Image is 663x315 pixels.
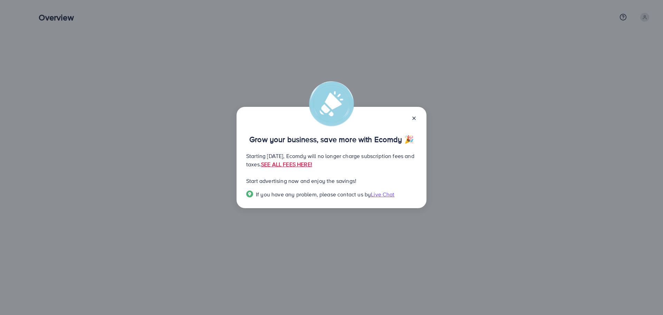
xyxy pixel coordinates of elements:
[246,135,417,143] p: Grow your business, save more with Ecomdy 🎉
[261,160,312,168] a: SEE ALL FEES HERE!
[371,191,394,198] span: Live Chat
[256,191,371,198] span: If you have any problem, please contact us by
[309,81,354,126] img: alert
[246,191,253,197] img: Popup guide
[246,177,417,185] p: Start advertising now and enjoy the savings!
[246,152,417,168] p: Starting [DATE], Ecomdy will no longer charge subscription fees and taxes.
